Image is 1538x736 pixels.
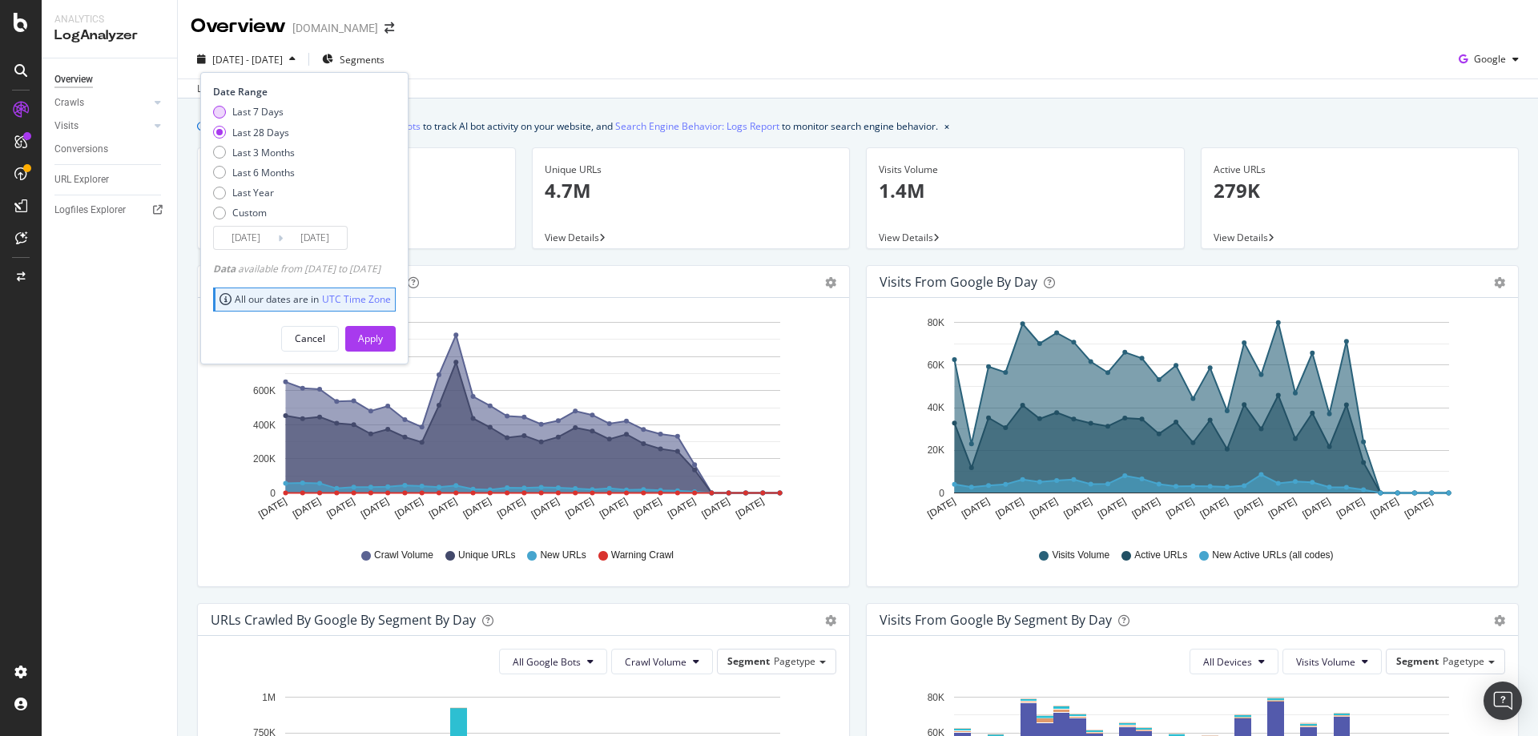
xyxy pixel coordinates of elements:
[54,141,108,158] div: Conversions
[1062,496,1094,521] text: [DATE]
[700,496,732,521] text: [DATE]
[611,549,674,562] span: Warning Crawl
[345,326,396,352] button: Apply
[213,126,295,139] div: Last 28 Days
[253,385,276,396] text: 600K
[232,105,284,119] div: Last 7 Days
[960,496,992,521] text: [DATE]
[54,118,79,135] div: Visits
[925,496,957,521] text: [DATE]
[281,326,339,352] button: Cancel
[359,496,391,521] text: [DATE]
[213,85,392,99] div: Date Range
[253,420,276,431] text: 400K
[316,46,391,72] button: Segments
[928,360,944,371] text: 60K
[54,141,166,158] a: Conversions
[54,202,166,219] a: Logfiles Explorer
[940,115,953,138] button: close banner
[939,488,944,499] text: 0
[734,496,766,521] text: [DATE]
[1335,496,1367,521] text: [DATE]
[666,496,698,521] text: [DATE]
[458,549,515,562] span: Unique URLs
[374,549,433,562] span: Crawl Volume
[1130,496,1162,521] text: [DATE]
[879,163,1172,177] div: Visits Volume
[1403,496,1435,521] text: [DATE]
[322,292,391,306] a: UTC Time Zone
[219,292,391,306] div: All our dates are in
[197,118,1519,135] div: info banner
[213,206,295,219] div: Custom
[1214,163,1507,177] div: Active URLs
[1028,496,1060,521] text: [DATE]
[727,654,770,668] span: Segment
[928,692,944,703] text: 80K
[211,311,830,533] svg: A chart.
[295,332,325,345] div: Cancel
[513,655,581,669] span: All Google Bots
[631,496,663,521] text: [DATE]
[1396,654,1439,668] span: Segment
[928,445,944,456] text: 20K
[1296,655,1355,669] span: Visits Volume
[393,496,425,521] text: [DATE]
[54,171,166,188] a: URL Explorer
[54,171,109,188] div: URL Explorer
[213,166,295,179] div: Last 6 Months
[54,13,164,26] div: Analytics
[825,615,836,626] div: gear
[1282,649,1382,674] button: Visits Volume
[197,82,284,96] div: Last update
[879,177,1172,204] p: 1.4M
[283,227,347,249] input: End Date
[1214,231,1268,244] span: View Details
[879,231,933,244] span: View Details
[545,177,838,204] p: 4.7M
[1300,496,1332,521] text: [DATE]
[928,402,944,413] text: 40K
[212,53,283,66] span: [DATE] - [DATE]
[928,317,944,328] text: 80K
[213,105,295,119] div: Last 7 Days
[54,202,126,219] div: Logfiles Explorer
[625,655,686,669] span: Crawl Volume
[598,496,630,521] text: [DATE]
[1096,496,1128,521] text: [DATE]
[1198,496,1230,521] text: [DATE]
[1052,549,1109,562] span: Visits Volume
[1190,649,1278,674] button: All Devices
[545,231,599,244] span: View Details
[825,277,836,288] div: gear
[213,262,238,275] span: Data
[774,654,815,668] span: Pagetype
[232,166,295,179] div: Last 6 Months
[256,496,288,521] text: [DATE]
[292,20,378,36] div: [DOMAIN_NAME]
[993,496,1025,521] text: [DATE]
[291,496,323,521] text: [DATE]
[232,186,274,199] div: Last Year
[1214,177,1507,204] p: 279K
[427,496,459,521] text: [DATE]
[270,488,276,499] text: 0
[262,692,276,703] text: 1M
[213,118,938,135] div: We introduced 2 new report templates: to track AI bot activity on your website, and to monitor se...
[213,186,295,199] div: Last Year
[324,496,356,521] text: [DATE]
[54,118,150,135] a: Visits
[461,496,493,521] text: [DATE]
[495,496,527,521] text: [DATE]
[1443,654,1484,668] span: Pagetype
[1232,496,1264,521] text: [DATE]
[880,274,1037,290] div: Visits from Google by day
[1369,496,1401,521] text: [DATE]
[1212,549,1333,562] span: New Active URLs (all codes)
[880,311,1499,533] svg: A chart.
[1494,277,1505,288] div: gear
[1474,52,1506,66] span: Google
[563,496,595,521] text: [DATE]
[499,649,607,674] button: All Google Bots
